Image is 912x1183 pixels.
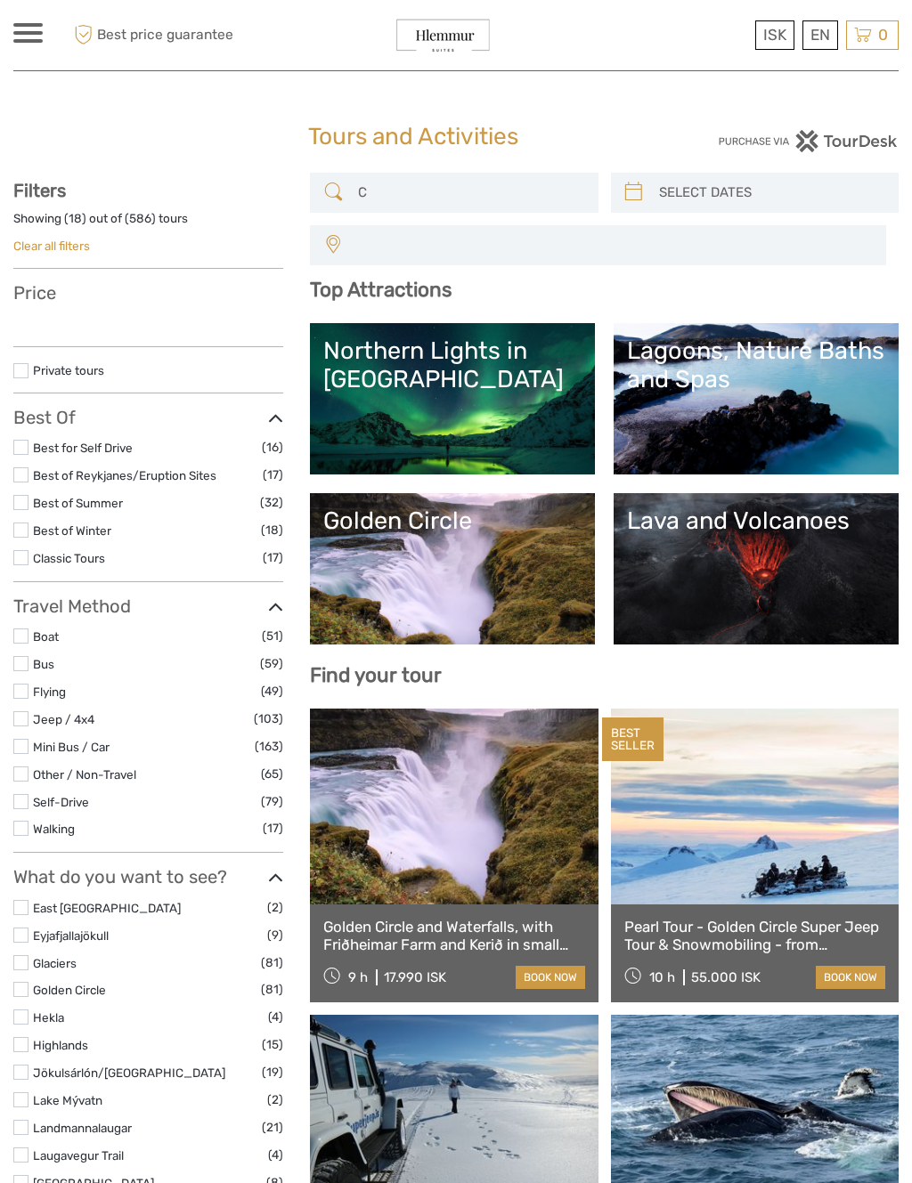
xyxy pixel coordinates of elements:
a: Other / Non-Travel [33,767,136,782]
a: Glaciers [33,956,77,970]
span: (2) [267,897,283,918]
span: (32) [260,492,283,513]
span: Best price guarantee [69,20,235,50]
span: 9 h [348,969,368,985]
div: Lava and Volcanoes [627,506,885,535]
span: (17) [263,547,283,568]
span: (17) [263,818,283,839]
span: ISK [763,26,786,44]
a: book now [516,966,585,989]
div: 55.000 ISK [691,969,761,985]
span: (17) [263,465,283,485]
a: Flying [33,685,66,699]
div: 17.990 ISK [384,969,446,985]
span: 10 h [649,969,675,985]
div: EN [802,20,838,50]
a: Best of Winter [33,523,111,538]
a: Highlands [33,1038,88,1052]
a: Hekla [33,1010,64,1025]
b: Top Attractions [310,278,452,302]
a: Clear all filters [13,239,90,253]
span: (59) [260,653,283,674]
span: (49) [261,681,283,701]
span: (81) [261,979,283,1000]
label: 18 [69,210,82,227]
strong: Filters [13,180,66,201]
div: BEST SELLER [602,717,664,762]
a: Golden Circle [33,983,106,997]
h3: Best Of [13,407,283,428]
span: (19) [262,1062,283,1082]
a: Lava and Volcanoes [627,506,885,631]
a: Private tours [33,363,104,377]
a: Mini Bus / Car [33,740,110,754]
a: book now [816,966,885,989]
label: 586 [129,210,151,227]
div: Northern Lights in [GEOGRAPHIC_DATA] [323,336,582,394]
span: (163) [255,736,283,757]
span: (21) [262,1117,283,1138]
span: (2) [267,1090,283,1110]
a: Bus [33,657,54,671]
input: SEARCH [351,177,589,208]
a: Best of Reykjanes/Eruption Sites [33,468,216,482]
a: Eyjafjallajökull [33,928,109,943]
span: (9) [267,925,283,945]
a: Landmannalaugar [33,1121,132,1135]
a: Jökulsárlón/[GEOGRAPHIC_DATA] [33,1066,225,1080]
h1: Tours and Activities [308,123,603,151]
a: Northern Lights in [GEOGRAPHIC_DATA] [323,336,582,461]
a: Jeep / 4x4 [33,712,94,726]
input: SELECT DATES [652,177,890,208]
div: Showing ( ) out of ( ) tours [13,210,283,238]
span: (15) [262,1034,283,1055]
a: Lagoons, Nature Baths and Spas [627,336,885,461]
a: Walking [33,822,75,836]
h3: What do you want to see? [13,866,283,887]
h3: Travel Method [13,596,283,617]
a: Laugavegur Trail [33,1148,124,1163]
a: Boat [33,629,59,644]
span: (103) [254,709,283,729]
a: Best of Summer [33,496,123,510]
a: Self-Drive [33,795,89,809]
b: Find your tour [310,663,442,687]
span: (65) [261,764,283,784]
span: (16) [262,437,283,458]
span: (18) [261,520,283,540]
a: Classic Tours [33,551,105,565]
span: (51) [262,626,283,646]
img: PurchaseViaTourDesk.png [718,130,899,152]
div: Golden Circle [323,506,582,535]
span: (79) [261,791,283,812]
span: (4) [268,1145,283,1165]
h3: Price [13,282,283,304]
a: Pearl Tour - Golden Circle Super Jeep Tour & Snowmobiling - from [GEOGRAPHIC_DATA] [624,918,885,954]
a: Golden Circle and Waterfalls, with Friðheimar Farm and Kerið in small group [323,918,584,954]
a: Lake Mývatn [33,1093,102,1107]
span: (4) [268,1007,283,1027]
a: East [GEOGRAPHIC_DATA] [33,901,181,915]
a: Golden Circle [323,506,582,631]
span: (81) [261,952,283,973]
div: Lagoons, Nature Baths and Spas [627,336,885,394]
img: General Info: [391,13,495,57]
span: 0 [875,26,891,44]
a: Best for Self Drive [33,441,133,455]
